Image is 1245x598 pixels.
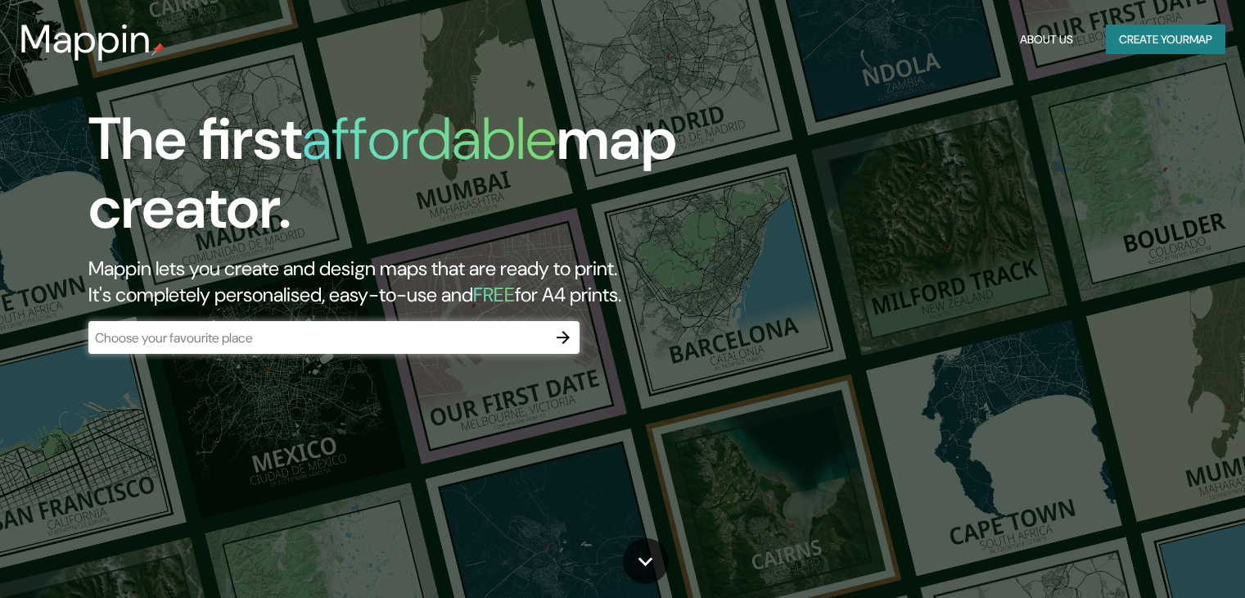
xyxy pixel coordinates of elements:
iframe: Help widget launcher [1099,534,1227,580]
h2: Mappin lets you create and design maps that are ready to print. It's completely personalised, eas... [88,256,711,308]
input: Choose your favourite place [88,328,547,347]
img: mappin-pin [151,43,165,56]
h5: FREE [473,282,515,307]
h1: The first map creator. [88,105,711,256]
button: Create yourmap [1106,25,1225,55]
h3: Mappin [20,16,151,62]
button: About Us [1013,25,1080,55]
h1: affordable [302,101,557,177]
